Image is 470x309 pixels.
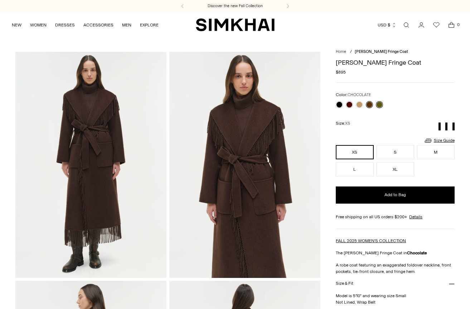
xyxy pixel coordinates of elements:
div: / [350,49,352,55]
a: DRESSES [55,17,75,33]
a: Open search modal [399,18,413,32]
span: 0 [455,21,461,28]
button: M [417,145,455,159]
p: Model is 5'10" and wearing size Small Not Lined, Wrap Belt [336,293,454,305]
strong: Chocolate [407,250,427,255]
p: The [PERSON_NAME] Fringe Coat in [336,250,454,256]
button: XS [336,145,373,159]
h1: [PERSON_NAME] Fringe Coat [336,59,454,66]
button: L [336,162,373,176]
a: Discover the new Fall Collection [208,3,263,9]
div: Free shipping on all US orders $200+ [336,214,454,220]
button: USD $ [378,17,397,33]
a: SIMKHAI [196,18,275,32]
a: NEW [12,17,21,33]
a: Open cart modal [444,18,459,32]
button: S [377,145,414,159]
label: Size: [336,120,350,127]
a: FALL 2025 WOMEN'S COLLECTION [336,238,406,243]
button: Add to Bag [336,186,454,204]
button: XL [377,162,414,176]
a: ACCESSORIES [83,17,113,33]
button: Size & Fit [336,275,454,293]
a: Size Guide [424,136,455,145]
a: Wishlist [429,18,444,32]
a: Go to the account page [414,18,428,32]
a: WOMEN [30,17,47,33]
nav: breadcrumbs [336,49,454,55]
img: Carrie Fringe Coat [169,52,320,278]
h3: Size & Fit [336,281,353,286]
label: Color: [336,91,371,98]
a: MEN [122,17,131,33]
a: Details [409,214,422,220]
span: Add to Bag [384,192,406,198]
a: EXPLORE [140,17,159,33]
span: CHOCOLATE [348,93,371,97]
span: XS [345,121,350,126]
span: $895 [336,69,346,75]
p: A robe coat featuring an exaggerated foldover neckline, front pockets, tie-front closure, and fri... [336,262,454,275]
img: Carrie Fringe Coat [15,52,166,278]
span: [PERSON_NAME] Fringe Coat [355,49,408,54]
a: Home [336,49,346,54]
